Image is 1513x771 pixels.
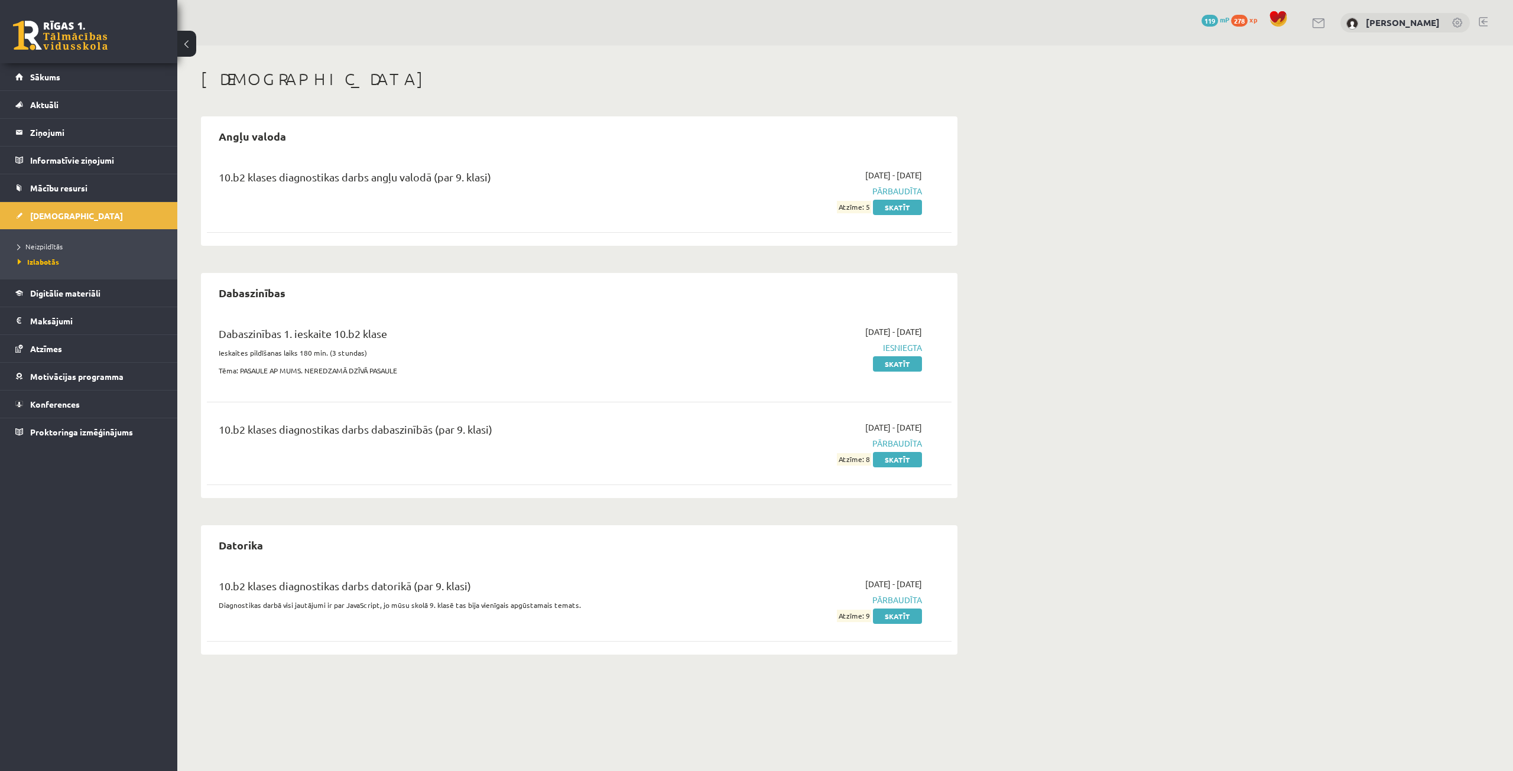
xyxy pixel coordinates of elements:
span: [DATE] - [DATE] [865,169,922,181]
div: 10.b2 klases diagnostikas darbs angļu valodā (par 9. klasi) [219,169,681,191]
div: Dabaszinības 1. ieskaite 10.b2 klase [219,326,681,347]
a: Skatīt [873,356,922,372]
a: Skatīt [873,200,922,215]
p: Diagnostikas darbā visi jautājumi ir par JavaScript, jo mūsu skolā 9. klasē tas bija vienīgais ap... [219,600,681,610]
span: Atzīme: 9 [837,610,871,622]
a: Izlabotās [18,256,165,267]
span: Atzīme: 5 [837,201,871,213]
a: 119 mP [1202,15,1229,24]
a: Proktoringa izmēģinājums [15,418,163,445]
span: [DATE] - [DATE] [865,421,922,434]
span: xp [1249,15,1257,24]
span: Konferences [30,399,80,409]
a: Neizpildītās [18,241,165,252]
span: Pārbaudīta [699,185,922,197]
span: Iesniegta [699,341,922,354]
h2: Dabaszinības [207,279,297,307]
span: Sākums [30,71,60,82]
a: Konferences [15,391,163,418]
a: Informatīvie ziņojumi [15,147,163,174]
span: 119 [1202,15,1218,27]
span: Aktuāli [30,99,59,110]
span: Atzīme: 8 [837,453,871,466]
p: Ieskaites pildīšanas laiks 180 min. (3 stundas) [219,347,681,358]
legend: Ziņojumi [30,119,163,146]
h2: Datorika [207,531,275,559]
div: 10.b2 klases diagnostikas darbs dabaszinībās (par 9. klasi) [219,421,681,443]
a: Maksājumi [15,307,163,334]
h2: Angļu valoda [207,122,298,150]
span: Proktoringa izmēģinājums [30,427,133,437]
div: 10.b2 klases diagnostikas darbs datorikā (par 9. klasi) [219,578,681,600]
span: mP [1220,15,1229,24]
a: Digitālie materiāli [15,279,163,307]
a: Aktuāli [15,91,163,118]
span: 278 [1231,15,1248,27]
a: [PERSON_NAME] [1366,17,1440,28]
a: Motivācijas programma [15,363,163,390]
a: Atzīmes [15,335,163,362]
legend: Informatīvie ziņojumi [30,147,163,174]
span: [DEMOGRAPHIC_DATA] [30,210,123,221]
a: Ziņojumi [15,119,163,146]
span: Izlabotās [18,257,59,266]
a: Sākums [15,63,163,90]
a: Skatīt [873,609,922,624]
a: Skatīt [873,452,922,467]
a: Mācību resursi [15,174,163,201]
span: Digitālie materiāli [30,288,100,298]
span: Neizpildītās [18,242,63,251]
p: Tēma: PASAULE AP MUMS. NEREDZAMĀ DZĪVĀ PASAULE [219,365,681,376]
a: [DEMOGRAPHIC_DATA] [15,202,163,229]
span: Atzīmes [30,343,62,354]
img: Alexandra Pavlova [1346,18,1358,30]
a: 278 xp [1231,15,1263,24]
h1: [DEMOGRAPHIC_DATA] [201,69,957,89]
a: Rīgas 1. Tālmācības vidusskola [13,21,108,50]
span: Motivācijas programma [30,371,124,382]
span: [DATE] - [DATE] [865,578,922,590]
span: Pārbaudīta [699,594,922,606]
span: Mācību resursi [30,183,87,193]
legend: Maksājumi [30,307,163,334]
span: [DATE] - [DATE] [865,326,922,338]
span: Pārbaudīta [699,437,922,450]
